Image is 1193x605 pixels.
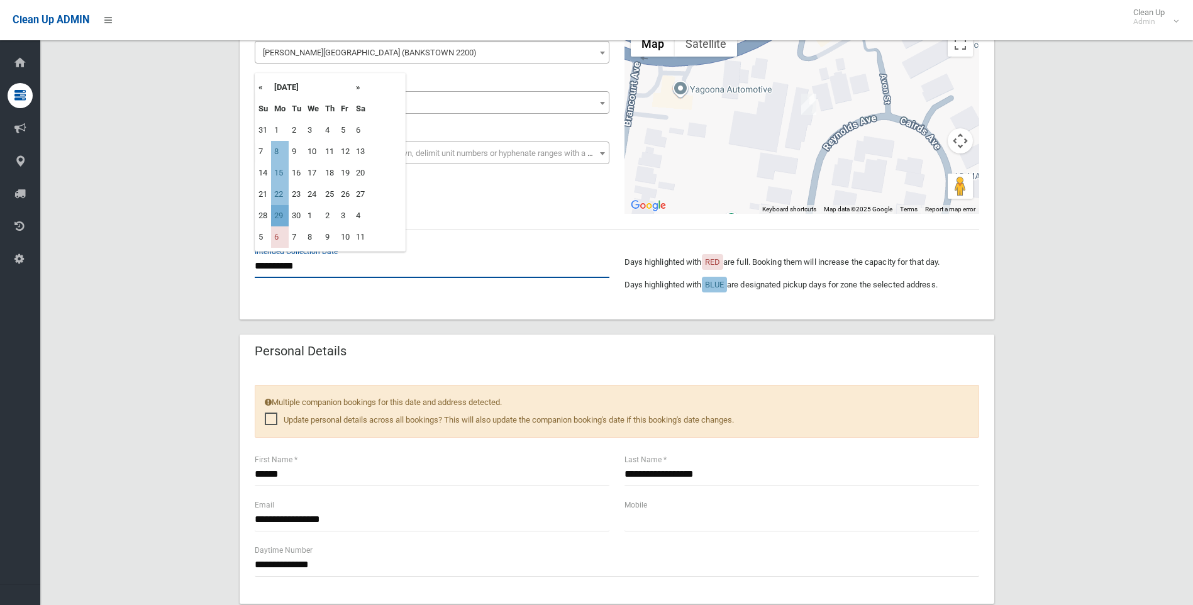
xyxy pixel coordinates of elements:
th: Fr [338,98,353,119]
td: 1 [271,119,289,141]
span: BLUE [705,280,724,289]
a: Terms (opens in new tab) [900,206,918,213]
td: 3 [338,205,353,226]
button: Drag Pegman onto the map to open Street View [948,174,973,199]
td: 6 [353,119,369,141]
a: Open this area in Google Maps (opens a new window) [628,197,669,214]
th: Su [255,98,271,119]
button: Show street map [631,31,675,57]
td: 4 [353,205,369,226]
td: 5 [255,226,271,248]
td: 15 [271,162,289,184]
td: 14 [255,162,271,184]
td: 29 [271,205,289,226]
td: 28 [255,205,271,226]
td: 6 [271,226,289,248]
td: 2 [322,205,338,226]
th: Mo [271,98,289,119]
button: Toggle fullscreen view [948,31,973,57]
td: 16 [289,162,304,184]
div: 72 Reynolds Avenue, BANKSTOWN NSW 2200 [801,94,816,115]
td: 8 [304,226,322,248]
img: Google [628,197,669,214]
td: 20 [353,162,369,184]
th: Tu [289,98,304,119]
td: 13 [353,141,369,162]
td: 24 [304,184,322,205]
td: 30 [289,205,304,226]
td: 17 [304,162,322,184]
td: 27 [353,184,369,205]
td: 26 [338,184,353,205]
td: 8 [271,141,289,162]
td: 11 [322,141,338,162]
td: 7 [289,226,304,248]
button: Map camera controls [948,128,973,153]
th: « [255,77,271,98]
p: Days highlighted with are full. Booking them will increase the capacity for that day. [624,255,979,270]
td: 1 [304,205,322,226]
div: Multiple companion bookings for this date and address detected. [255,385,979,438]
td: 4 [322,119,338,141]
td: 9 [322,226,338,248]
th: Th [322,98,338,119]
button: Keyboard shortcuts [762,205,816,214]
td: 3 [304,119,322,141]
span: Clean Up ADMIN [13,14,89,26]
span: Reynolds Avenue (BANKSTOWN 2200) [258,44,606,62]
th: We [304,98,322,119]
td: 11 [353,226,369,248]
small: Admin [1133,17,1165,26]
td: 5 [338,119,353,141]
span: 72 [258,94,606,112]
span: Reynolds Avenue (BANKSTOWN 2200) [255,41,609,64]
td: 2 [289,119,304,141]
td: 23 [289,184,304,205]
th: Sa [353,98,369,119]
p: Days highlighted with are designated pickup days for zone the selected address. [624,277,979,292]
td: 12 [338,141,353,162]
header: Personal Details [240,339,362,364]
span: Map data ©2025 Google [824,206,892,213]
span: 72 [255,91,609,114]
td: 18 [322,162,338,184]
th: » [353,77,369,98]
td: 31 [255,119,271,141]
td: 7 [255,141,271,162]
td: 22 [271,184,289,205]
span: Update personal details across all bookings? This will also update the companion booking's date i... [265,413,734,428]
td: 21 [255,184,271,205]
button: Show satellite imagery [675,31,737,57]
th: [DATE] [271,77,353,98]
td: 9 [289,141,304,162]
a: Report a map error [925,206,975,213]
td: 10 [338,226,353,248]
td: 25 [322,184,338,205]
span: RED [705,257,720,267]
td: 19 [338,162,353,184]
td: 10 [304,141,322,162]
span: Clean Up [1127,8,1177,26]
span: Select the unit number from the dropdown, delimit unit numbers or hyphenate ranges with a comma [263,148,614,158]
